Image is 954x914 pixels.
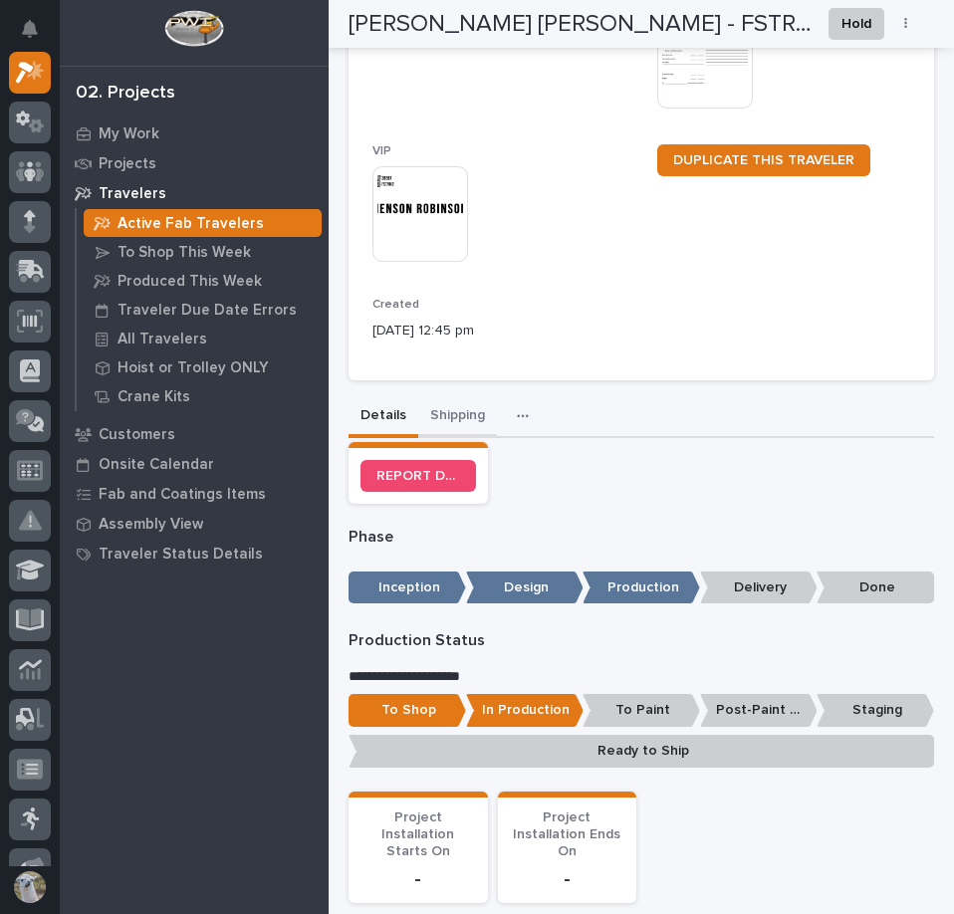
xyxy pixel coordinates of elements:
p: Staging [817,694,934,727]
a: Crane Kits [77,382,329,410]
a: REPORT DRAWING/DESIGN ISSUE [360,460,476,492]
a: Traveler Due Date Errors [77,296,329,324]
p: Customers [99,426,175,444]
a: DUPLICATE THIS TRAVELER [657,144,870,176]
p: To Shop [349,694,466,727]
p: To Paint [583,694,700,727]
a: Onsite Calendar [60,449,329,479]
span: REPORT DRAWING/DESIGN ISSUE [376,469,460,483]
div: Notifications [25,20,51,52]
p: Ready to Ship [349,735,934,768]
p: Delivery [700,571,818,604]
p: All Travelers [118,331,207,348]
h2: [PERSON_NAME] [PERSON_NAME] - FSTRM2 [349,10,813,39]
img: Workspace Logo [164,10,223,47]
p: Phase [349,528,934,547]
a: Hoist or Trolley ONLY [77,353,329,381]
p: Traveler Status Details [99,546,263,564]
p: Fab and Coatings Items [99,486,266,504]
p: Done [817,571,934,604]
p: Active Fab Travelers [118,215,264,233]
a: Fab and Coatings Items [60,479,329,509]
p: In Production [466,694,584,727]
div: 02. Projects [76,83,175,105]
button: Shipping [418,396,497,438]
p: Crane Kits [118,388,190,406]
a: To Shop This Week [77,238,329,266]
p: - [360,867,476,891]
a: Produced This Week [77,267,329,295]
span: DUPLICATE THIS TRAVELER [673,153,854,167]
a: My Work [60,118,329,148]
span: Hold [841,12,871,36]
span: Project Installation Starts On [381,810,454,858]
p: Traveler Due Date Errors [118,302,297,320]
p: Projects [99,155,156,173]
span: Created [372,299,419,311]
a: All Travelers [77,325,329,352]
p: Travelers [99,185,166,203]
a: Travelers [60,178,329,208]
a: Customers [60,419,329,449]
p: Assembly View [99,516,203,534]
p: [DATE] 12:45 pm [372,321,641,342]
p: Production [583,571,700,604]
span: VIP [372,145,391,157]
button: Details [349,396,418,438]
p: Design [466,571,584,604]
a: Active Fab Travelers [77,209,329,237]
p: Onsite Calendar [99,456,214,474]
p: Produced This Week [118,273,262,291]
p: Hoist or Trolley ONLY [118,359,269,377]
p: - [510,867,625,891]
p: Inception [349,571,466,604]
p: To Shop This Week [118,244,251,262]
a: Traveler Status Details [60,539,329,569]
a: Projects [60,148,329,178]
p: My Work [99,125,159,143]
p: Post-Paint Assembly [700,694,818,727]
button: Notifications [9,8,51,50]
p: Production Status [349,631,934,650]
span: Project Installation Ends On [513,810,620,858]
a: Assembly View [60,509,329,539]
button: Hold [829,8,884,40]
button: users-avatar [9,866,51,908]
